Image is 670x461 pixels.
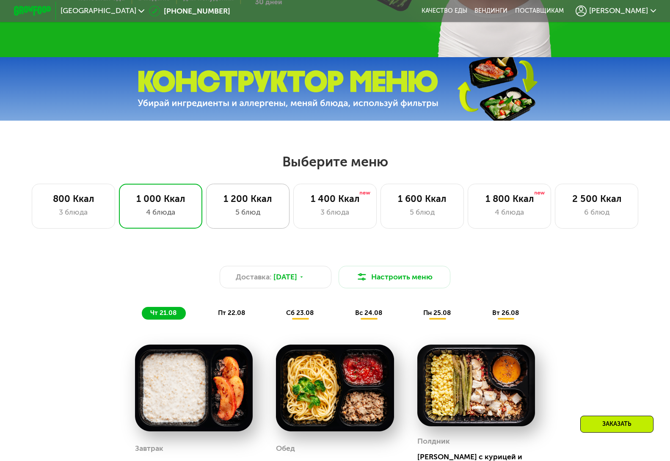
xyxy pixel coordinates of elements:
[276,442,295,455] div: Обед
[492,309,519,317] span: вт 26.08
[129,207,193,218] div: 4 блюда
[218,309,245,317] span: пт 22.08
[355,309,382,317] span: вс 24.08
[150,309,176,317] span: чт 21.08
[286,309,314,317] span: сб 23.08
[515,7,564,15] div: поставщикам
[273,271,297,282] span: [DATE]
[417,434,450,448] div: Полдник
[474,7,507,15] a: Вендинги
[135,442,163,455] div: Завтрак
[580,416,653,433] div: Заказать
[477,193,541,204] div: 1 800 Ккал
[303,193,367,204] div: 1 400 Ккал
[390,207,454,218] div: 5 блюд
[61,7,136,15] span: [GEOGRAPHIC_DATA]
[216,193,280,204] div: 1 200 Ккал
[41,193,105,204] div: 800 Ккал
[30,153,640,170] h2: Выберите меню
[236,271,272,282] span: Доставка:
[589,7,648,15] span: [PERSON_NAME]
[303,207,367,218] div: 3 блюда
[41,207,105,218] div: 3 блюда
[129,193,193,204] div: 1 000 Ккал
[339,266,450,288] button: Настроить меню
[390,193,454,204] div: 1 600 Ккал
[477,207,541,218] div: 4 блюда
[565,207,629,218] div: 6 блюд
[423,309,451,317] span: пн 25.08
[149,6,230,17] a: [PHONE_NUMBER]
[565,193,629,204] div: 2 500 Ккал
[422,7,467,15] a: Качество еды
[216,207,280,218] div: 5 блюд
